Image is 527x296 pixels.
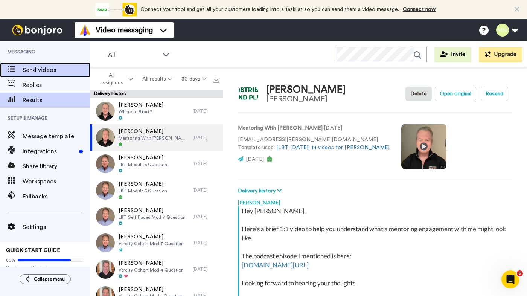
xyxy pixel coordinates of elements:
[23,81,90,90] span: Replies
[119,233,184,241] span: [PERSON_NAME]
[193,134,219,140] div: [DATE]
[90,90,223,98] div: Delivery History
[96,72,127,87] span: All assignees
[434,47,471,62] button: Invite
[23,192,90,201] span: Fallbacks
[119,135,189,141] span: Mentoring With [PERSON_NAME]
[20,274,71,284] button: Collapse menu
[119,286,183,293] span: [PERSON_NAME]
[119,241,184,247] span: Vercity Cohort Mod 7 Question
[96,260,115,279] img: 6611293d-f3f2-4f89-957c-7128a0f44778-thumb.jpg
[119,267,184,273] span: Vercity Cohort Mod 4 Question
[193,240,219,246] div: [DATE]
[90,151,223,177] a: [PERSON_NAME]LBT Module 5 Question[DATE]
[276,145,390,150] a: [LBT [DATE]] 1:1 videos for [PERSON_NAME]
[6,248,60,253] span: QUICK START GUIDE
[435,87,476,101] button: Open original
[193,108,219,114] div: [DATE]
[138,72,177,86] button: All results
[23,96,90,105] span: Results
[119,207,186,214] span: [PERSON_NAME]
[23,177,90,186] span: Workspaces
[140,7,399,12] span: Connect your tool and get all your customers loading into a tasklist so you can send them a video...
[96,128,115,147] img: 59599505-2823-4114-8970-f568667e08d4-thumb.jpg
[119,214,186,220] span: LBT Self Paced Mod 7 Question
[238,125,323,131] strong: Mentoring With [PERSON_NAME]
[501,270,519,288] iframe: Intercom live chat
[6,257,16,263] span: 80%
[6,265,84,271] span: Send yourself a test
[211,73,221,85] button: Export all results that match these filters now.
[238,136,390,152] p: [EMAIL_ADDRESS][PERSON_NAME][DOMAIN_NAME] Template used:
[90,124,223,151] a: [PERSON_NAME]Mentoring With [PERSON_NAME][DATE]
[238,187,284,195] button: Delivery history
[96,102,115,121] img: 41b71b1c-5f81-47ac-8ce4-eb50e81c4f46-thumb.jpg
[96,154,115,173] img: 8af386c8-f0f0-476a-8447-3edea1d4cd6f-thumb.jpg
[242,261,309,269] a: [DOMAIN_NAME][URL]
[96,207,115,226] img: 00774fd1-4c78-4782-a6d8-96387839e671-thumb.jpg
[23,162,90,171] span: Share library
[119,162,167,168] span: LBT Module 5 Question
[119,180,167,188] span: [PERSON_NAME]
[92,69,138,90] button: All assignees
[119,109,163,115] span: Where to Start?
[238,124,390,132] p: : [DATE]
[79,24,91,36] img: vm-color.svg
[23,147,76,156] span: Integrations
[119,154,167,162] span: [PERSON_NAME]
[517,270,523,276] span: 6
[266,84,346,95] div: [PERSON_NAME]
[481,87,508,101] button: Resend
[403,7,436,12] a: Connect now
[90,256,223,282] a: [PERSON_NAME]Vercity Cohort Mod 4 Question[DATE]
[177,72,211,86] button: 30 days
[108,50,158,60] span: All
[213,77,219,83] img: export.svg
[9,25,65,35] img: bj-logo-header-white.svg
[479,47,522,62] button: Upgrade
[90,177,223,203] a: [PERSON_NAME]LBT Module 5 Question[DATE]
[119,188,167,194] span: LBT Module 5 Question
[193,266,219,272] div: [DATE]
[23,66,90,75] span: Send videos
[96,181,115,200] img: 8d0034e5-2359-4e18-88cd-e550403035e3-thumb.jpg
[405,87,432,101] button: Delete
[96,25,153,35] span: Video messaging
[34,276,65,282] span: Collapse menu
[96,233,115,252] img: 1dabb941-1905-46bb-80e4-fbc073c92a12-thumb.jpg
[119,128,189,135] span: [PERSON_NAME]
[193,214,219,220] div: [DATE]
[266,95,346,103] div: [PERSON_NAME]
[193,161,219,167] div: [DATE]
[23,132,90,141] span: Message template
[119,101,163,109] span: [PERSON_NAME]
[238,195,512,206] div: [PERSON_NAME]
[90,98,223,124] a: [PERSON_NAME]Where to Start?[DATE]
[193,187,219,193] div: [DATE]
[119,259,184,267] span: [PERSON_NAME]
[246,157,264,162] span: [DATE]
[90,203,223,230] a: [PERSON_NAME]LBT Self Paced Mod 7 Question[DATE]
[90,230,223,256] a: [PERSON_NAME]Vercity Cohort Mod 7 Question[DATE]
[238,84,259,104] img: Image of Adam Hein
[95,3,137,16] div: animation
[23,223,90,232] span: Settings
